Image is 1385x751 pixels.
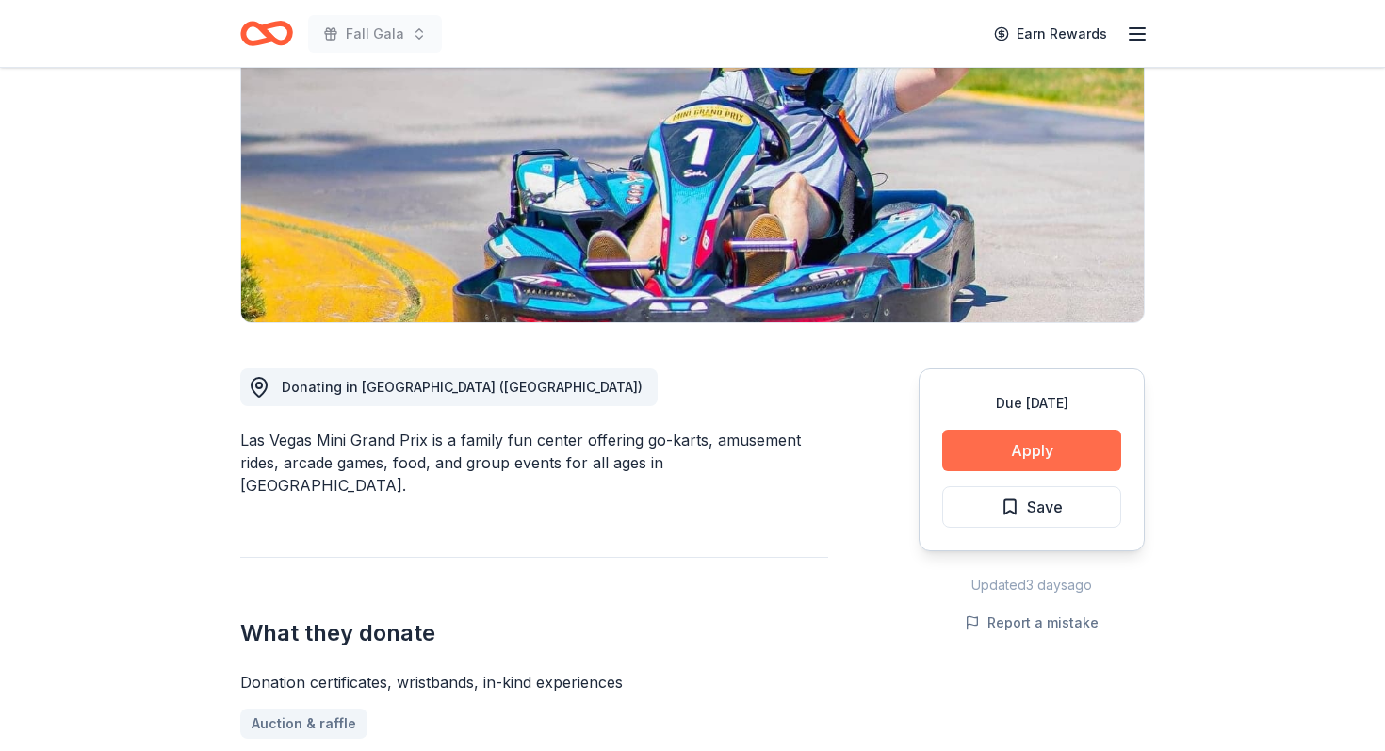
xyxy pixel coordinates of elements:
[942,392,1121,415] div: Due [DATE]
[942,430,1121,471] button: Apply
[308,15,442,53] button: Fall Gala
[983,17,1118,51] a: Earn Rewards
[240,671,828,694] div: Donation certificates, wristbands, in-kind experiences
[240,709,367,739] a: Auction & raffle
[1027,495,1063,519] span: Save
[942,486,1121,528] button: Save
[346,23,404,45] span: Fall Gala
[240,429,828,497] div: Las Vegas Mini Grand Prix is a family fun center offering go-karts, amusement rides, arcade games...
[240,618,828,648] h2: What they donate
[240,11,293,56] a: Home
[282,379,643,395] span: Donating in [GEOGRAPHIC_DATA] ([GEOGRAPHIC_DATA])
[965,612,1099,634] button: Report a mistake
[919,574,1145,596] div: Updated 3 days ago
